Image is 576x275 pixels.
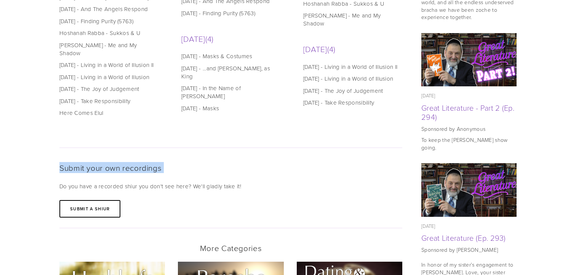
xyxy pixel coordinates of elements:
[59,182,402,191] p: Do you have a recorded shiur you don't see here? We'll gladly take it!
[59,97,157,105] a: [DATE] - Take Responsibility
[59,41,157,57] a: [PERSON_NAME] - Me and My Shadow
[59,163,402,172] h2: Submit your own recordings
[181,104,278,112] a: [DATE] - Masks
[303,11,400,27] a: [PERSON_NAME] - Me and My Shadow
[59,109,157,117] a: Here Comes Elul
[421,92,435,99] time: [DATE]
[421,125,517,133] p: Sponsored by Anonymous
[421,163,517,217] a: Great Literature (Ep. 293)
[59,243,402,253] h2: More Categories
[421,33,517,87] a: Great Literature - Part 2 (Ep. 294)
[303,43,402,54] a: [DATE]4
[421,232,506,243] a: Great Literature (Ep. 293)
[59,85,157,93] a: [DATE] - The Joy of Judgement
[303,87,400,95] a: [DATE] - The Joy of Judgement
[303,75,400,83] a: [DATE] - Living in a World of Illusion
[181,64,278,80] a: [DATE] - ...and [PERSON_NAME], as King
[181,33,280,44] a: [DATE]4
[59,200,120,218] a: Submit a shiur
[181,9,278,17] a: [DATE] - Finding Purity (5763)
[59,73,157,81] a: [DATE] - Living in a World of Illusion
[421,136,517,151] p: To keep the [PERSON_NAME] show going.
[59,5,157,13] a: [DATE] - And The Angels Respond
[303,99,400,107] a: [DATE] - Take Responsibility
[327,43,336,54] span: 4
[59,17,157,25] a: [DATE] - Finding Purity (5763)
[205,33,214,44] span: 4
[181,52,278,60] a: [DATE] - Masks & Costumes
[59,29,157,37] a: Hoshanah Rabba - Sukkos & U
[421,223,435,229] time: [DATE]
[421,102,514,122] a: Great Literature - Part 2 (Ep. 294)
[421,163,517,217] img: Great Literature (Ep. 293)
[421,33,517,87] img: Great Literature - Part 2 (Ep. 294)
[303,63,400,71] a: [DATE] - Living in a World of Illusion II
[181,84,278,100] a: [DATE] - In the Name of [PERSON_NAME]
[59,61,157,69] a: [DATE] - Living in a World of Illusion II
